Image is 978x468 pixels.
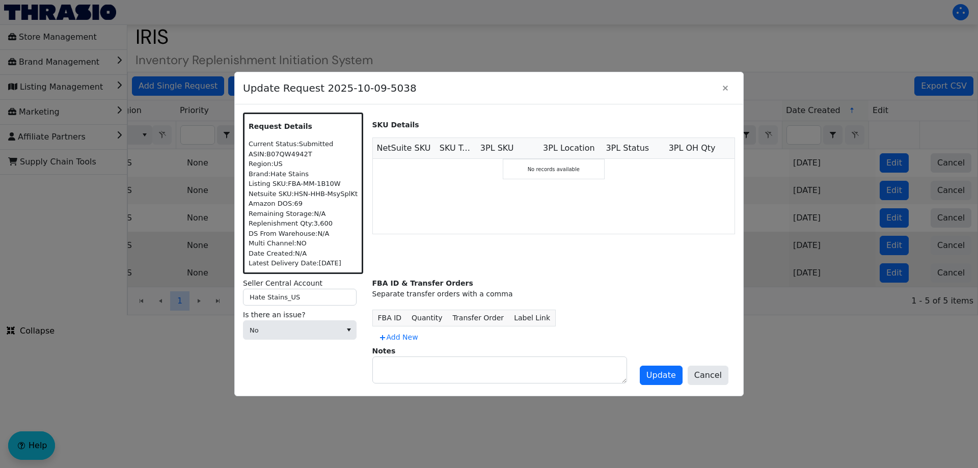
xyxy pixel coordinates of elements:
div: Brand: Hate Stains [249,169,358,179]
th: Label Link [509,310,555,326]
p: SKU Details [372,120,736,130]
span: 3PL Location [543,142,595,154]
div: DS From Warehouse: N/A [249,229,358,239]
span: 3PL Status [606,142,649,154]
div: Separate transfer orders with a comma [372,289,736,299]
div: Multi Channel: NO [249,238,358,249]
span: Update [646,369,676,381]
div: FBA ID & Transfer Orders [372,278,736,289]
span: NetSuite SKU [377,142,431,154]
div: Current Status: Submitted [249,139,358,149]
label: Seller Central Account [243,278,364,289]
div: Listing SKU: FBA-MM-1B10W [249,179,358,189]
span: 3PL SKU [480,142,514,154]
label: Is there an issue? [243,310,364,320]
th: Transfer Order [448,310,509,326]
div: No records available [503,159,605,179]
div: Replenishment Qty: 3,600 [249,218,358,229]
div: Remaining Storage: N/A [249,209,358,219]
button: Close [716,78,735,98]
th: Quantity [406,310,448,326]
div: Date Created: N/A [249,249,358,259]
button: Cancel [688,366,728,385]
span: SKU Type [440,142,472,154]
div: Netsuite SKU: HSN-HHB-MsySplKt [249,189,358,199]
span: Cancel [694,369,722,381]
span: Add New [378,332,418,343]
div: Region: US [249,159,358,169]
button: select [341,321,356,339]
span: Update Request 2025-10-09-5038 [243,75,716,101]
button: Add New [372,329,424,346]
span: 3PL OH Qty [669,142,716,154]
p: Request Details [249,121,358,132]
label: Notes [372,347,396,355]
button: Update [640,366,683,385]
div: Amazon DOS: 69 [249,199,358,209]
span: No [250,325,335,336]
th: FBA ID [372,310,406,326]
div: Latest Delivery Date: [DATE] [249,258,358,268]
div: ASIN: B07QW4942T [249,149,358,159]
